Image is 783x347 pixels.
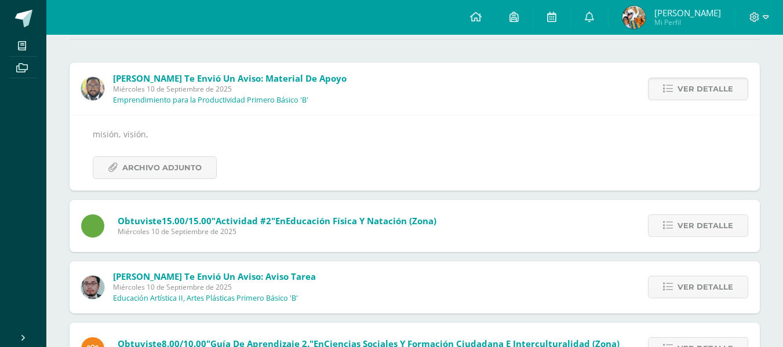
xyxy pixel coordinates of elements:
p: Educación Artística II, Artes Plásticas Primero Básico 'B' [113,294,298,303]
a: Archivo Adjunto [93,156,217,179]
span: Educación Física y Natación (Zona) [286,215,436,227]
div: misión, visión, [93,127,737,178]
span: [PERSON_NAME] te envió un aviso: Material de apoyo [113,72,347,84]
span: Ver detalle [678,215,733,236]
span: Ver detalle [678,78,733,100]
span: Miércoles 10 de Septiembre de 2025 [113,84,347,94]
span: Archivo Adjunto [122,157,202,178]
span: Obtuviste en [118,215,436,227]
span: 15.00/15.00 [162,215,212,227]
img: 712781701cd376c1a616437b5c60ae46.png [81,77,104,100]
img: 7c5b032b0f64cae356ce47239343f57d.png [622,6,646,29]
img: 5fac68162d5e1b6fbd390a6ac50e103d.png [81,276,104,299]
span: Miércoles 10 de Septiembre de 2025 [113,282,316,292]
span: Mi Perfil [654,17,721,27]
span: Miércoles 10 de Septiembre de 2025 [118,227,436,236]
span: [PERSON_NAME] [654,7,721,19]
span: "Actividad #2" [212,215,275,227]
span: Ver detalle [678,276,733,298]
span: [PERSON_NAME] te envió un aviso: Aviso tarea [113,271,316,282]
p: Emprendimiento para la Productividad Primero Básico 'B' [113,96,308,105]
